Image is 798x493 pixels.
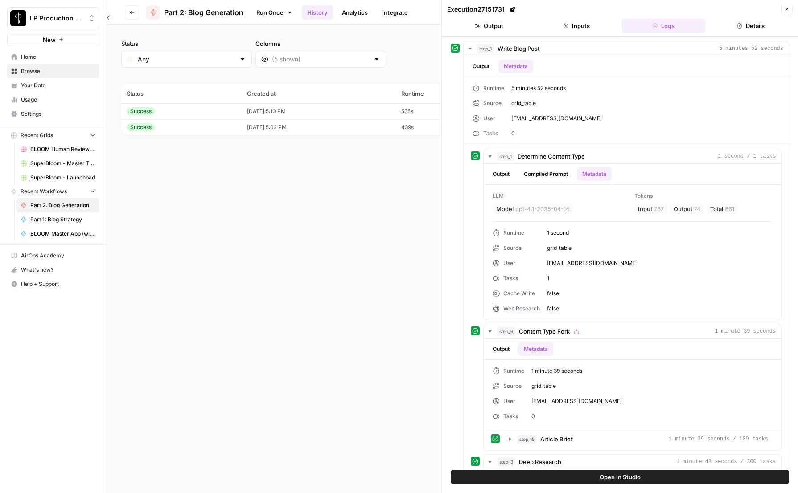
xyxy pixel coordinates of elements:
a: Usage [7,93,99,107]
a: Home [7,50,99,64]
span: BLOOM Master App (with human review) [30,230,95,238]
button: New [7,33,99,46]
button: Details [709,19,793,33]
div: User [493,397,524,405]
span: Part 2: Blog Generation [30,201,95,209]
span: Part 1: Blog Strategy [30,216,95,224]
a: Analytics [337,5,373,20]
a: Part 1: Blog Strategy [16,212,99,227]
span: SuperBloom - Master Topic List [30,159,95,167]
div: Success [127,123,155,131]
div: User [493,259,540,267]
span: false [547,305,772,313]
button: 1 minute 48 seconds / 300 tasks [484,455,781,469]
td: [DATE] 5:10 PM [242,103,396,119]
span: Article Brief [540,435,573,444]
div: Cache Write [493,289,540,297]
span: Home [21,53,95,61]
span: 1 minute 39 seconds / 109 tasks [669,435,768,443]
span: step_15 [517,435,537,444]
button: 1 minute 39 seconds [484,324,781,338]
span: 861 [725,204,734,213]
a: SuperBloom - Launchpad [16,171,99,185]
span: BLOOM Human Review (ver2) [30,145,95,153]
span: [EMAIL_ADDRESS][DOMAIN_NAME] [511,114,780,122]
span: Help + Support [21,280,95,288]
div: Source [493,382,524,390]
span: Recent Grids [21,131,53,139]
a: AirOps Academy [7,249,99,263]
input: (5 shown) [272,55,370,64]
div: 1 second / 1 tasks [484,164,781,320]
th: Status [121,84,242,103]
button: Help + Support [7,277,99,291]
span: grid_table [547,244,772,252]
span: Usage [21,96,95,104]
span: 0 [531,412,772,420]
span: Tokens [634,192,773,200]
a: Integrate [377,5,413,20]
div: User [473,114,504,122]
button: Compiled Prompt [518,167,573,181]
div: Runtime [473,84,504,92]
span: Write Blog Post [498,44,539,53]
td: [DATE] 5:02 PM [242,119,396,135]
button: 1 minute 39 seconds / 109 tasks [504,432,773,446]
div: Success [127,107,155,115]
button: What's new? [7,263,99,277]
a: History [302,5,333,20]
span: 1 minute 39 seconds [531,367,772,375]
a: Part 2: Blog Generation [146,5,243,20]
a: SuperBloom - Master Topic List [16,156,99,171]
button: Output [467,60,495,73]
span: step_3 [497,457,515,466]
span: Content Type Fork [519,327,570,336]
span: 787 [654,204,664,213]
button: Output [487,167,515,181]
button: Metadata [577,167,612,181]
img: LP Production Workloads Logo [10,10,26,26]
a: BLOOM Master App (with human review) [16,227,99,241]
a: BLOOM Human Review (ver2) [16,142,99,156]
span: 1 second [547,229,772,237]
button: Metadata [498,60,533,73]
div: Execution 27151731 [447,5,517,14]
span: 1 [547,274,772,282]
span: gpt-4.1-2025-04-14 [515,204,569,213]
span: Browse [21,67,95,75]
td: 535s [396,103,498,119]
button: Recent Grids [7,129,99,142]
div: Tasks [493,412,524,420]
span: 1 second / 1 tasks [718,152,776,160]
button: Recent Workflows [7,185,99,198]
div: Web Research [493,305,540,313]
div: Runtime [493,229,540,237]
button: 5 minutes 52 seconds [464,41,789,56]
span: [EMAIL_ADDRESS][DOMAIN_NAME] [531,397,772,405]
span: 1 minute 48 seconds / 300 tasks [676,458,776,466]
span: Output [674,204,692,213]
span: grid_table [531,382,772,390]
button: 1 second / 1 tasks [484,149,781,163]
a: Part 2: Blog Generation [16,198,99,212]
span: Recent Workflows [21,187,67,196]
span: step_1 [477,44,494,53]
label: Status [121,39,252,48]
span: step_6 [497,327,515,336]
button: Open In Studio [451,470,789,484]
span: [EMAIL_ADDRESS][DOMAIN_NAME] [547,259,772,267]
span: LLM [493,192,631,200]
span: 0 [511,130,780,138]
div: Source [473,99,504,107]
span: Model [496,204,514,213]
button: Workspace: LP Production Workloads [7,7,99,29]
td: 439s [396,119,498,135]
span: Settings [21,110,95,118]
button: Logs [622,19,706,33]
span: 5 minutes 52 seconds [511,84,780,92]
a: Run Once [251,5,298,20]
span: SuperBloom - Launchpad [30,174,95,182]
div: Runtime [493,367,524,375]
div: What's new? [8,263,99,277]
label: Columns [255,39,386,48]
